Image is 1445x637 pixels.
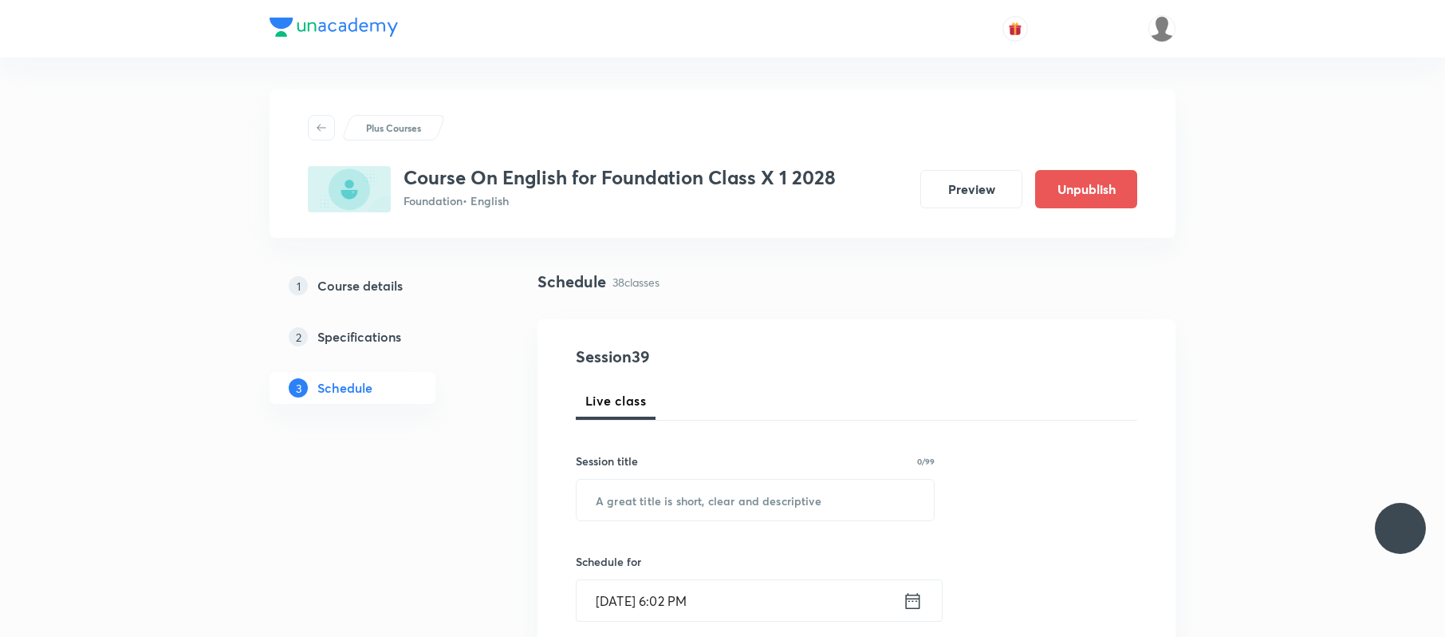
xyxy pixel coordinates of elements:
[585,391,646,410] span: Live class
[404,166,836,189] h3: Course On English for Foundation Class X 1 2028
[577,480,934,520] input: A great title is short, clear and descriptive
[1148,15,1175,42] img: aadi Shukla
[576,453,638,469] h6: Session title
[317,378,372,398] h5: Schedule
[576,553,935,570] h6: Schedule for
[612,274,660,291] p: 38 classes
[1008,22,1022,36] img: avatar
[1002,16,1028,42] button: avatar
[537,270,606,294] h4: Schedule
[1035,170,1137,208] button: Unpublish
[366,121,421,135] p: Plus Courses
[404,192,836,209] p: Foundation • English
[1391,519,1410,538] img: ttu
[308,166,391,212] img: 11BDC6B3-7D8D-4568-9AAA-5F6653F54A51_plus.png
[270,321,486,353] a: 2Specifications
[289,378,308,398] p: 3
[317,276,403,295] h5: Course details
[317,327,401,346] h5: Specifications
[289,327,308,346] p: 2
[576,345,867,369] h4: Session 39
[270,270,486,302] a: 1Course details
[917,457,935,465] p: 0/99
[289,276,308,295] p: 1
[270,18,398,41] a: Company Logo
[920,170,1022,208] button: Preview
[270,18,398,37] img: Company Logo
